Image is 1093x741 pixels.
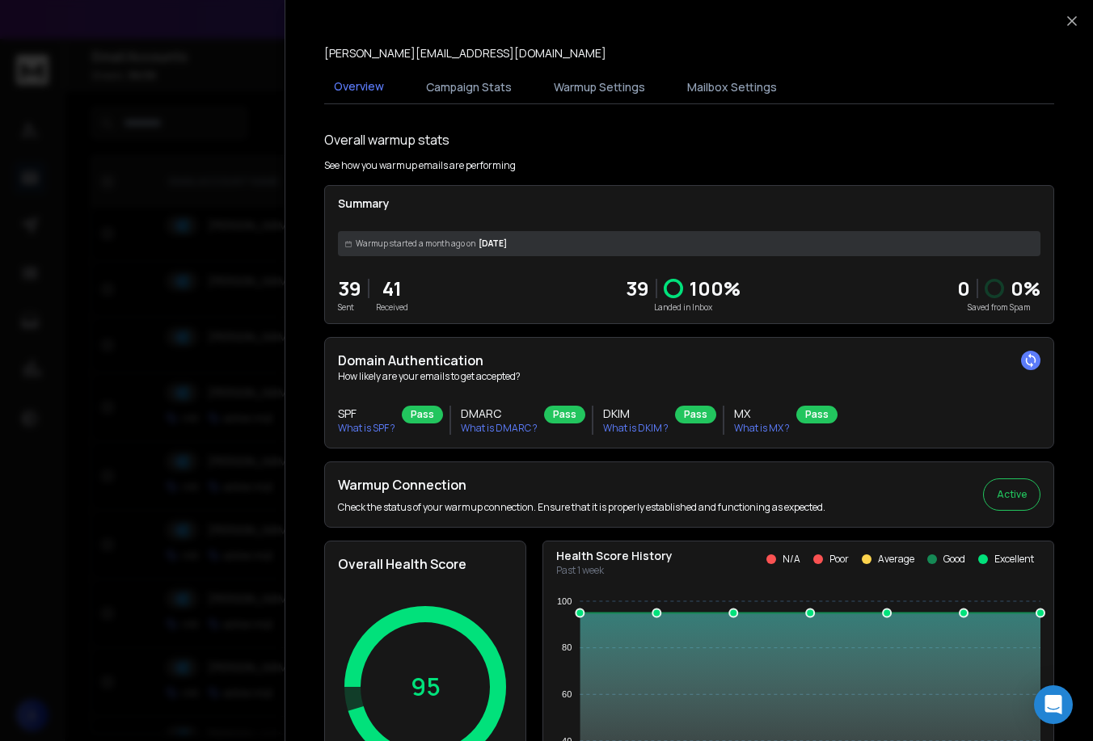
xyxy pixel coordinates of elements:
strong: 0 [957,275,970,301]
div: Pass [544,406,585,423]
div: Pass [796,406,838,423]
p: 41 [376,276,408,301]
p: What is DKIM ? [603,422,669,435]
button: Overview [324,69,394,106]
p: What is SPF ? [338,422,395,435]
p: 39 [338,276,361,301]
tspan: 60 [562,689,572,699]
h3: MX [734,406,790,422]
p: Average [878,553,914,566]
div: Open Intercom Messenger [1034,685,1073,724]
p: Health Score History [556,548,673,564]
h3: DMARC [461,406,538,422]
p: Saved from Spam [957,301,1040,314]
h3: DKIM [603,406,669,422]
div: Pass [675,406,716,423]
span: Warmup started a month ago on [356,238,475,250]
div: [DATE] [338,231,1040,256]
p: What is MX ? [734,422,790,435]
h2: Warmup Connection [338,475,825,495]
button: Warmup Settings [544,69,655,105]
p: [PERSON_NAME][EMAIL_ADDRESS][DOMAIN_NAME] [324,45,606,61]
p: 0 % [1011,276,1040,301]
p: 95 [411,672,441,701]
p: Good [943,553,965,566]
p: 39 [626,276,649,301]
tspan: 80 [562,642,572,652]
h3: SPF [338,406,395,422]
p: 100 % [690,276,741,301]
p: Landed in Inbox [626,301,741,314]
p: What is DMARC ? [461,422,538,435]
div: Pass [402,406,443,423]
p: Summary [338,196,1040,212]
p: Past 1 week [556,564,673,577]
h2: Domain Authentication [338,351,1040,370]
button: Campaign Stats [416,69,521,105]
button: Active [983,478,1040,511]
p: See how you warmup emails are performing [324,159,516,172]
p: Sent [338,301,361,314]
p: N/A [783,553,800,566]
p: Excellent [994,553,1034,566]
button: Mailbox Settings [677,69,787,105]
p: Received [376,301,408,314]
h2: Overall Health Score [338,554,513,574]
p: Poor [829,553,849,566]
h1: Overall warmup stats [324,130,449,149]
p: How likely are your emails to get accepted? [338,370,1040,383]
tspan: 100 [557,596,572,606]
p: Check the status of your warmup connection. Ensure that it is properly established and functionin... [338,501,825,514]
